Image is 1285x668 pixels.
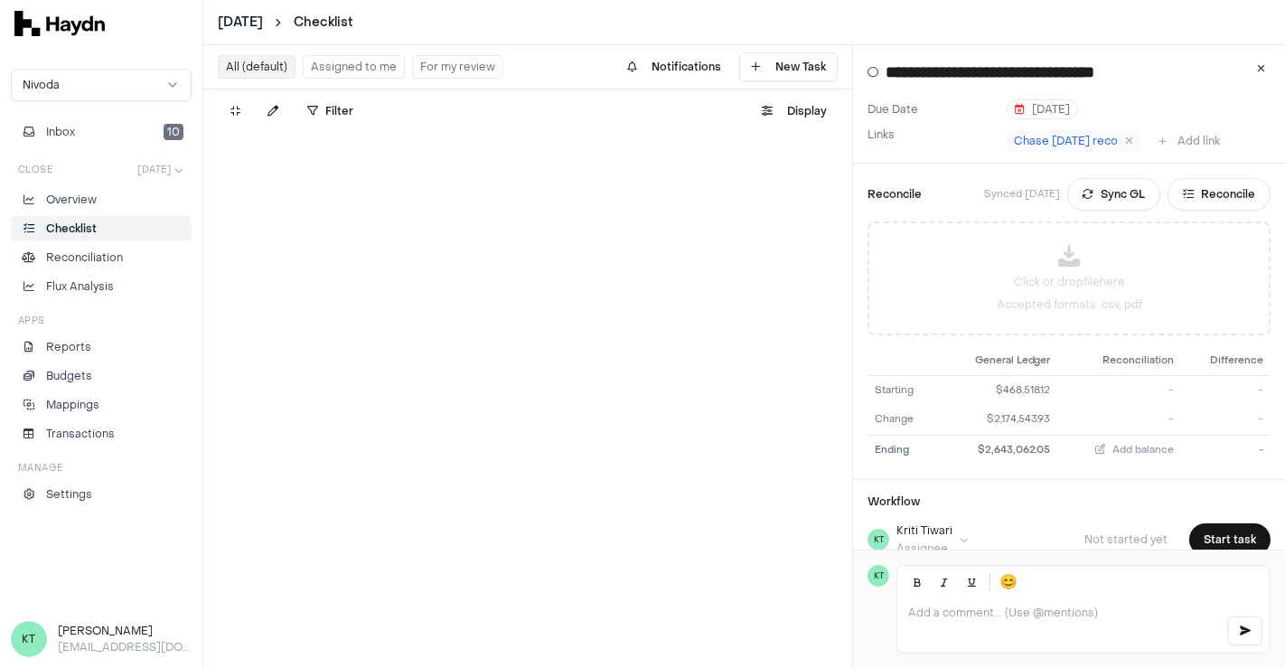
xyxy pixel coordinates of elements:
[868,494,920,509] h3: Workflow
[959,569,984,595] button: Underline (Ctrl+U)
[868,186,922,202] h3: Reconcile
[868,102,999,117] label: Due Date
[11,119,192,145] button: Inbox10
[868,523,969,556] button: KTKriti TiwariAssignee
[58,639,192,655] p: [EMAIL_ADDRESS][DOMAIN_NAME]
[1007,99,1078,119] button: [DATE]
[18,461,63,475] h3: Manage
[868,565,889,587] span: KT
[46,192,97,208] p: Overview
[138,163,172,176] span: [DATE]
[11,363,192,389] a: Budgets
[11,245,192,270] a: Reconciliation
[46,426,115,442] p: Transactions
[11,621,47,657] span: KT
[751,97,838,126] button: Display
[896,523,952,538] div: Kriti Tiwari
[46,368,92,384] p: Budgets
[1015,102,1070,117] span: [DATE]
[18,314,45,327] h3: Apps
[1259,443,1263,456] span: -
[11,392,192,418] a: Mappings
[131,159,192,180] button: [DATE]
[868,405,938,435] td: Change
[46,397,99,413] p: Mappings
[218,14,353,32] nav: breadcrumb
[1168,412,1174,426] span: -
[1014,274,1125,290] p: Click or drop file here
[18,163,53,176] h3: Close
[46,249,123,266] p: Reconciliation
[999,571,1018,593] span: 😊
[164,124,183,140] span: 10
[296,97,364,126] button: Filter
[1168,383,1174,397] span: -
[1189,523,1271,556] button: Start task
[868,375,938,405] td: Starting
[1148,127,1231,155] button: Add link
[11,334,192,360] a: Reports
[896,541,952,556] div: Assignee
[11,187,192,212] a: Overview
[1007,130,1140,152] a: Chase [DATE] reco
[46,124,75,140] span: Inbox
[905,569,930,595] button: Bold (Ctrl+B)
[997,297,1142,312] p: Accepted formats: .csv,.pdf
[932,569,957,595] button: Italic (Ctrl+I)
[11,274,192,299] a: Flux Analysis
[294,14,353,32] a: Checklist
[1067,178,1160,211] button: Sync GL
[1058,346,1181,375] th: Reconciliation
[1014,134,1118,148] span: Chase [DATE] reco
[1095,443,1174,458] button: Add balance
[1112,443,1174,456] span: Add balance
[11,216,192,241] a: Checklist
[46,221,97,237] p: Checklist
[868,529,889,550] span: KT
[14,11,105,36] img: svg+xml,%3c
[938,346,1057,375] th: General Ledger
[46,339,91,355] p: Reports
[218,55,295,79] button: All (default)
[739,52,838,81] button: New Task
[945,443,1050,458] div: $2,643,062.05
[1168,178,1271,211] button: Reconcile
[1258,383,1263,397] span: -
[11,482,192,507] a: Settings
[1181,346,1271,375] th: Difference
[984,187,1060,202] p: Synced [DATE]
[46,278,114,295] p: Flux Analysis
[945,383,1050,399] div: $468,518.12
[1258,412,1263,426] span: -
[11,421,192,447] a: Transactions
[868,435,938,465] td: Ending
[996,569,1021,595] button: 😊
[303,55,405,79] button: Assigned to me
[218,14,263,32] button: [DATE]
[412,55,503,79] button: For my review
[58,623,192,639] h3: [PERSON_NAME]
[46,486,92,503] p: Settings
[1070,532,1182,547] span: Not started yet
[868,127,895,142] label: Links
[945,412,1050,428] div: $2,174,543.93
[616,52,732,81] button: Notifications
